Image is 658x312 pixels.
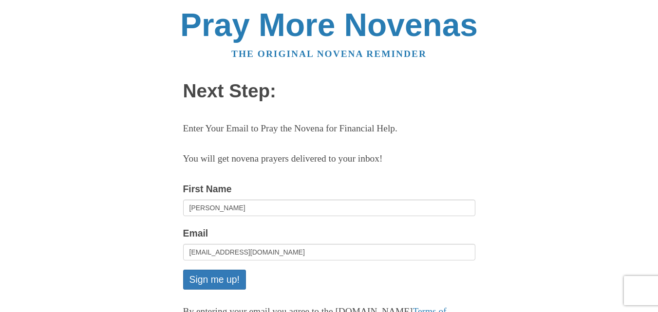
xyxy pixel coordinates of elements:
a: The original novena reminder [231,49,427,59]
label: First Name [183,181,232,197]
input: Optional [183,200,475,216]
label: Email [183,225,208,241]
p: You will get novena prayers delivered to your inbox! [183,151,475,167]
a: Pray More Novenas [180,7,478,43]
p: Enter Your Email to Pray the Novena for Financial Help. [183,121,475,137]
h1: Next Step: [183,81,475,102]
button: Sign me up! [183,270,246,290]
